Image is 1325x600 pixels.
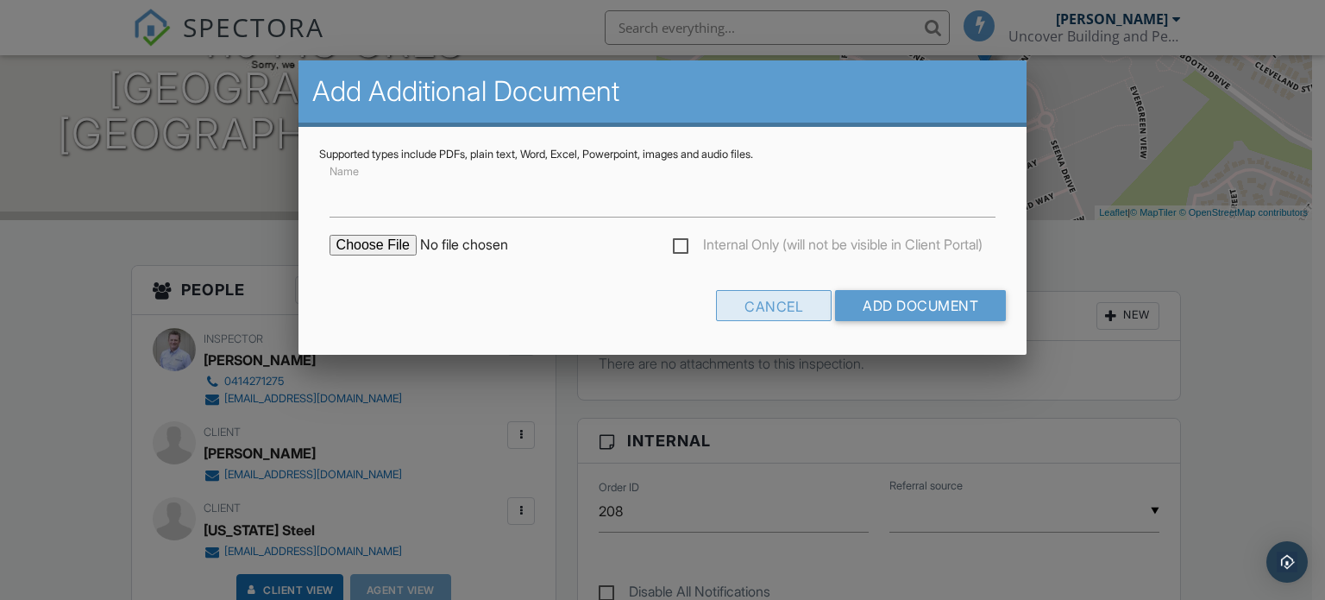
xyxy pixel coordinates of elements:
[330,164,359,180] label: Name
[1266,541,1308,583] div: Open Intercom Messenger
[312,74,1014,109] h2: Add Additional Document
[835,290,1006,321] input: Add Document
[319,148,1007,161] div: Supported types include PDFs, plain text, Word, Excel, Powerpoint, images and audio files.
[716,290,832,321] div: Cancel
[673,237,983,258] label: Internal Only (will not be visible in Client Portal)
